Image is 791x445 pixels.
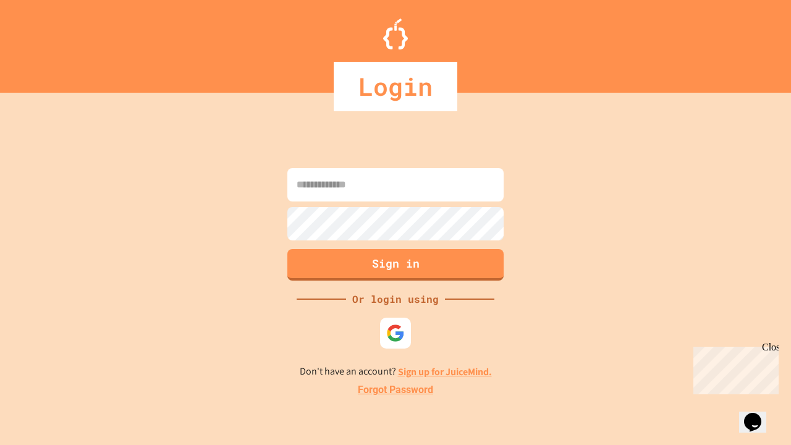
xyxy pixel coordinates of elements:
button: Sign in [287,249,504,281]
div: Login [334,62,457,111]
div: Or login using [346,292,445,307]
img: google-icon.svg [386,324,405,342]
a: Forgot Password [358,383,433,397]
p: Don't have an account? [300,364,492,379]
div: Chat with us now!Close [5,5,85,78]
iframe: chat widget [688,342,779,394]
a: Sign up for JuiceMind. [398,365,492,378]
iframe: chat widget [739,396,779,433]
img: Logo.svg [383,19,408,49]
